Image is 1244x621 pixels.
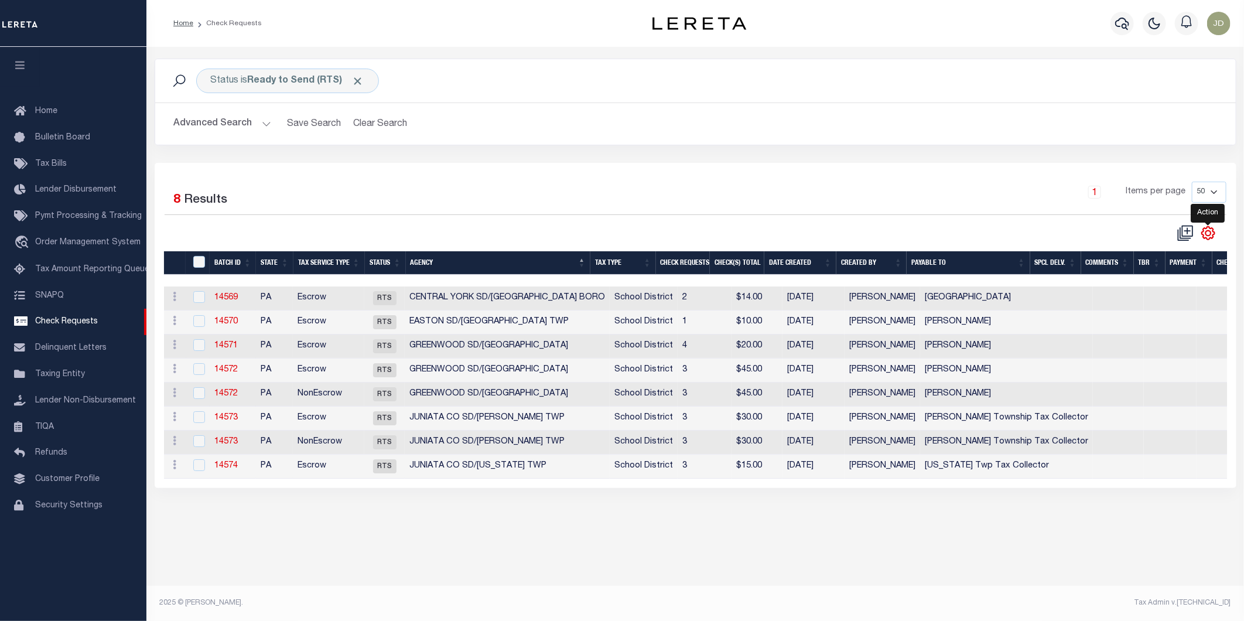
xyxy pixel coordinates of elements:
[678,431,732,455] td: 3
[845,310,920,335] td: [PERSON_NAME]
[35,449,67,457] span: Refunds
[406,251,590,275] th: Agency: activate to sort column descending
[920,335,1093,359] td: [PERSON_NAME]
[845,383,920,407] td: [PERSON_NAME]
[1081,251,1134,275] th: Comments: activate to sort column ascending
[1134,251,1166,275] th: TBR: activate to sort column ascending
[256,383,293,407] td: PA
[35,265,149,274] span: Tax Amount Reporting Queue
[35,134,90,142] span: Bulletin Board
[920,431,1093,455] td: [PERSON_NAME] Township Tax Collector
[610,286,678,310] td: School District
[373,435,397,449] span: RTS
[35,318,98,326] span: Check Requests
[782,431,845,455] td: [DATE]
[293,310,364,335] td: Escrow
[920,310,1093,335] td: [PERSON_NAME]
[174,112,271,135] button: Advanced Search
[590,251,656,275] th: Tax Type: activate to sort column ascending
[405,335,610,359] td: GREENWOOD SD/[GEOGRAPHIC_DATA]
[365,251,406,275] th: Status: activate to sort column ascending
[732,335,782,359] td: $20.00
[373,411,397,425] span: RTS
[35,475,100,483] span: Customer Profile
[1126,186,1186,199] span: Items per page
[35,397,136,405] span: Lender Non-Disbursement
[293,455,364,479] td: Escrow
[256,335,293,359] td: PA
[214,390,238,398] a: 14572
[373,291,397,305] span: RTS
[405,359,610,383] td: GREENWOOD SD/[GEOGRAPHIC_DATA]
[782,335,845,359] td: [DATE]
[196,69,379,93] div: Click to Edit
[281,112,348,135] button: Save Search
[35,212,142,220] span: Pymt Processing & Tracking
[293,251,365,275] th: Tax Service Type: activate to sort column ascending
[373,363,397,377] span: RTS
[845,335,920,359] td: [PERSON_NAME]
[35,501,102,510] span: Security Settings
[214,462,238,470] a: 14574
[405,310,610,335] td: EASTON SD/[GEOGRAPHIC_DATA] TWP
[35,238,141,247] span: Order Management System
[845,286,920,310] td: [PERSON_NAME]
[782,359,845,383] td: [DATE]
[35,370,85,378] span: Taxing Entity
[214,342,238,350] a: 14571
[256,251,293,275] th: State: activate to sort column ascending
[214,318,238,326] a: 14570
[678,310,732,335] td: 1
[173,20,193,27] a: Home
[710,251,764,275] th: Check(s) Total
[405,286,610,310] td: CENTRAL YORK SD/[GEOGRAPHIC_DATA] BORO
[652,17,746,30] img: logo-dark.svg
[248,76,364,86] b: Ready to Send (RTS)
[373,339,397,353] span: RTS
[678,335,732,359] td: 4
[845,407,920,431] td: [PERSON_NAME]
[293,407,364,431] td: Escrow
[1166,251,1212,275] th: Payment: activate to sort column ascending
[704,598,1231,608] div: Tax Admin v.[TECHNICAL_ID]
[782,310,845,335] td: [DATE]
[782,407,845,431] td: [DATE]
[214,414,238,422] a: 14573
[845,455,920,479] td: [PERSON_NAME]
[256,407,293,431] td: PA
[782,455,845,479] td: [DATE]
[845,431,920,455] td: [PERSON_NAME]
[293,359,364,383] td: Escrow
[907,251,1030,275] th: Payable To: activate to sort column ascending
[35,160,67,168] span: Tax Bills
[373,459,397,473] span: RTS
[610,359,678,383] td: School District
[35,186,117,194] span: Lender Disbursement
[920,359,1093,383] td: [PERSON_NAME]
[610,383,678,407] td: School District
[610,310,678,335] td: School District
[151,598,696,608] div: 2025 © [PERSON_NAME].
[35,291,64,299] span: SNAPQ
[732,359,782,383] td: $45.00
[405,383,610,407] td: GREENWOOD SD/[GEOGRAPHIC_DATA]
[14,236,33,251] i: travel_explore
[732,407,782,431] td: $30.00
[678,383,732,407] td: 3
[293,383,364,407] td: NonEscrow
[678,359,732,383] td: 3
[732,310,782,335] td: $10.00
[184,191,228,210] label: Results
[373,315,397,329] span: RTS
[610,431,678,455] td: School District
[405,431,610,455] td: JUNIATA CO SD/[PERSON_NAME] TWP
[214,438,238,446] a: 14573
[1030,251,1081,275] th: Spcl Delv.: activate to sort column ascending
[214,366,238,374] a: 14572
[732,286,782,310] td: $14.00
[836,251,907,275] th: Created By: activate to sort column ascending
[678,407,732,431] td: 3
[214,294,238,302] a: 14569
[732,383,782,407] td: $45.00
[610,455,678,479] td: School District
